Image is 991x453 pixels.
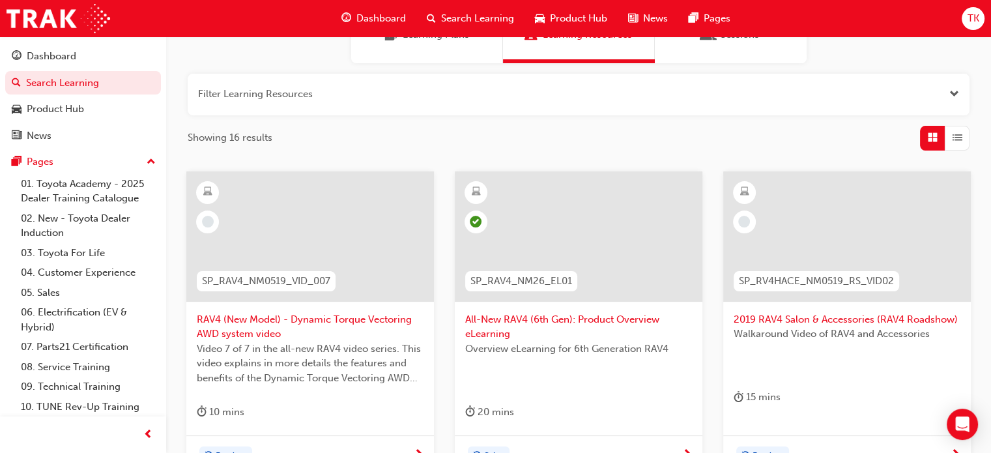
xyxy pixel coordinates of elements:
span: car-icon [12,104,22,115]
a: Dashboard [5,44,161,68]
span: pages-icon [12,156,22,168]
a: Product Hub [5,97,161,121]
span: Product Hub [550,11,607,26]
span: SP_RAV4_NM0519_VID_007 [202,274,330,289]
span: Search Learning [441,11,514,26]
button: Pages [5,150,161,174]
span: 2019 RAV4 Salon & Accessories (RAV4 Roadshow) [734,312,960,327]
span: guage-icon [12,51,22,63]
span: News [643,11,668,26]
span: learningRecordVerb_NONE-icon [738,216,750,227]
a: 09. Technical Training [16,377,161,397]
button: TK [962,7,984,30]
span: prev-icon [143,427,153,443]
a: 06. Electrification (EV & Hybrid) [16,302,161,337]
button: DashboardSearch LearningProduct HubNews [5,42,161,150]
img: Trak [7,4,110,33]
span: search-icon [12,78,21,89]
span: RAV4 (New Model) - Dynamic Torque Vectoring AWD system video [197,312,424,342]
span: guage-icon [341,10,351,27]
div: 20 mins [465,404,514,420]
span: Video 7 of 7 in the all-new RAV4 video series. This video explains in more details the features a... [197,342,424,386]
span: learningRecordVerb_NONE-icon [202,216,214,227]
div: Product Hub [27,102,84,117]
span: Learning Plans [384,27,397,42]
span: news-icon [12,130,22,142]
a: 07. Parts21 Certification [16,337,161,357]
div: Pages [27,154,53,169]
span: car-icon [535,10,545,27]
a: 02. New - Toyota Dealer Induction [16,209,161,243]
span: All-New RAV4 (6th Gen): Product Overview eLearning [465,312,692,342]
span: Sessions [702,27,715,42]
span: SP_RV4HACE_NM0519_RS_VID02 [739,274,894,289]
a: car-iconProduct Hub [524,5,618,32]
span: learningResourceType_ELEARNING-icon [471,184,480,201]
a: 01. Toyota Academy - 2025 Dealer Training Catalogue [16,174,161,209]
div: 15 mins [734,389,781,405]
a: 03. Toyota For Life [16,243,161,263]
a: news-iconNews [618,5,678,32]
div: Dashboard [27,49,76,64]
a: 05. Sales [16,283,161,303]
a: News [5,124,161,148]
a: 08. Service Training [16,357,161,377]
span: Walkaround Video of RAV4 and Accessories [734,327,960,342]
a: Search Learning [5,71,161,95]
span: duration-icon [465,404,475,420]
span: learningRecordVerb_PASS-icon [470,216,481,227]
span: learningResourceType_ELEARNING-icon [740,184,749,201]
button: Open the filter [949,87,959,102]
span: duration-icon [734,389,743,405]
a: guage-iconDashboard [331,5,416,32]
div: Open Intercom Messenger [947,409,978,440]
span: SP_RAV4_NM26_EL01 [470,274,572,289]
span: Showing 16 results [188,130,272,145]
span: Dashboard [356,11,406,26]
span: search-icon [427,10,436,27]
span: Learning Resources [524,27,538,42]
a: 04. Customer Experience [16,263,161,283]
span: Grid [928,130,938,145]
div: 10 mins [197,404,244,420]
a: pages-iconPages [678,5,741,32]
span: learningResourceType_ELEARNING-icon [203,184,212,201]
span: List [953,130,962,145]
span: Overview eLearning for 6th Generation RAV4 [465,342,692,357]
span: news-icon [628,10,638,27]
a: 10. TUNE Rev-Up Training [16,397,161,417]
span: up-icon [147,154,156,171]
span: duration-icon [197,404,207,420]
span: TK [967,11,979,26]
span: pages-icon [689,10,698,27]
span: Pages [704,11,730,26]
div: News [27,128,51,143]
a: search-iconSearch Learning [416,5,524,32]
